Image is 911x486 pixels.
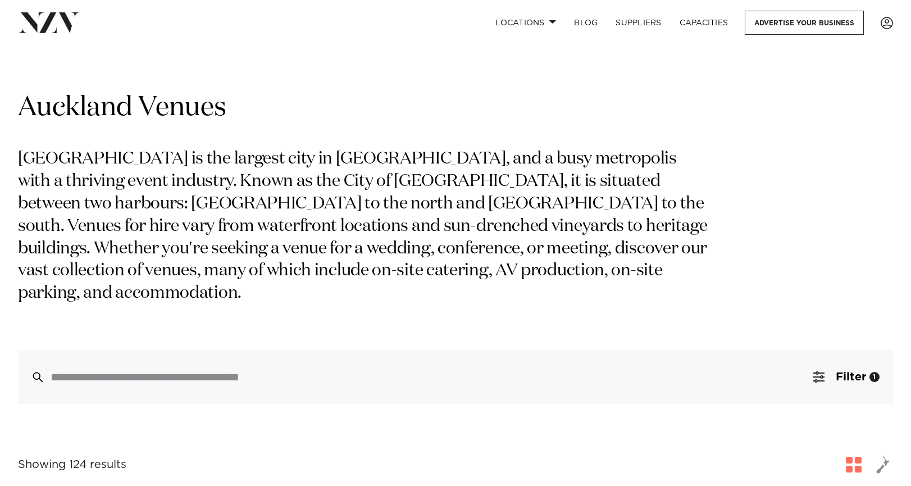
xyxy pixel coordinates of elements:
h1: Auckland Venues [18,90,893,126]
div: Showing 124 results [18,456,126,474]
a: Capacities [671,11,737,35]
div: 1 [869,372,880,382]
button: Filter1 [800,350,893,404]
img: nzv-logo.png [18,12,79,33]
span: Filter [836,371,866,383]
a: SUPPLIERS [607,11,670,35]
a: BLOG [565,11,607,35]
a: Advertise your business [745,11,864,35]
p: [GEOGRAPHIC_DATA] is the largest city in [GEOGRAPHIC_DATA], and a busy metropolis with a thriving... [18,148,712,305]
a: Locations [486,11,565,35]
